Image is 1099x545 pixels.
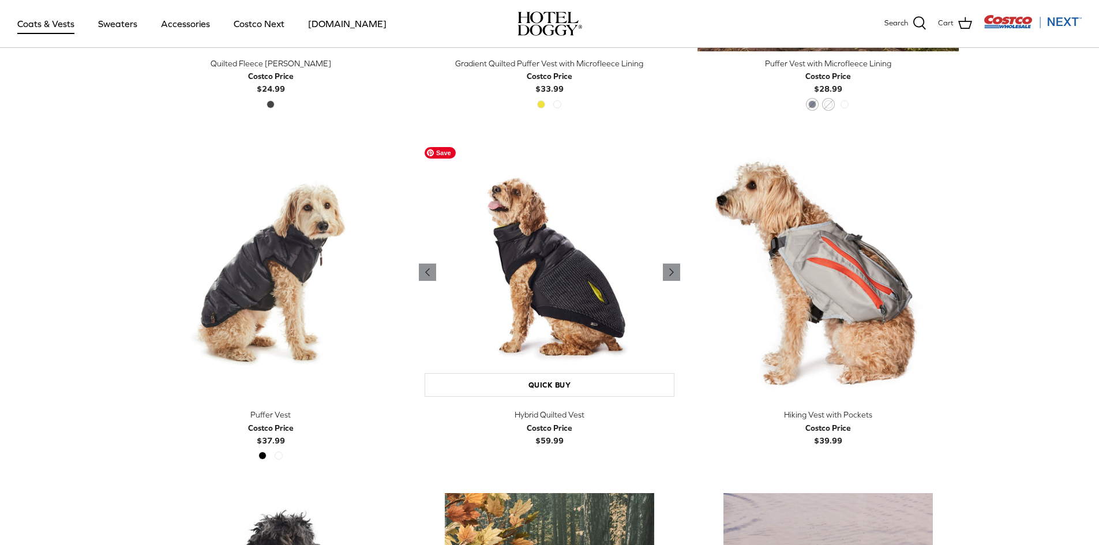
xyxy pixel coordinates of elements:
[938,17,954,29] span: Cart
[7,4,85,43] a: Coats & Vests
[984,22,1082,31] a: Visit Costco Next
[140,57,402,70] div: Quilted Fleece [PERSON_NAME]
[697,57,959,96] a: Puffer Vest with Microfleece Lining Costco Price$28.99
[425,373,674,397] a: Quick buy
[527,70,572,93] b: $33.99
[527,70,572,82] div: Costco Price
[140,408,402,421] div: Puffer Vest
[884,16,927,31] a: Search
[805,422,851,434] div: Costco Price
[419,57,680,70] div: Gradient Quilted Puffer Vest with Microfleece Lining
[419,408,680,421] div: Hybrid Quilted Vest
[140,57,402,96] a: Quilted Fleece [PERSON_NAME] Costco Price$24.99
[223,4,295,43] a: Costco Next
[517,12,582,36] a: hoteldoggy.com hoteldoggycom
[697,408,959,447] a: Hiking Vest with Pockets Costco Price$39.99
[984,14,1082,29] img: Costco Next
[517,12,582,36] img: hoteldoggycom
[425,147,456,159] span: Save
[248,70,294,82] div: Costco Price
[663,264,680,281] a: Previous
[140,408,402,447] a: Puffer Vest Costco Price$37.99
[527,422,572,434] div: Costco Price
[248,422,294,434] div: Costco Price
[88,4,148,43] a: Sweaters
[805,422,851,445] b: $39.99
[697,57,959,70] div: Puffer Vest with Microfleece Lining
[419,264,436,281] a: Previous
[140,141,402,403] a: Puffer Vest
[419,141,680,403] a: Hybrid Quilted Vest
[419,57,680,96] a: Gradient Quilted Puffer Vest with Microfleece Lining Costco Price$33.99
[805,70,851,93] b: $28.99
[419,408,680,447] a: Hybrid Quilted Vest Costco Price$59.99
[248,422,294,445] b: $37.99
[527,422,572,445] b: $59.99
[697,141,959,403] a: Hiking Vest with Pockets
[697,408,959,421] div: Hiking Vest with Pockets
[884,17,908,29] span: Search
[151,4,220,43] a: Accessories
[938,16,972,31] a: Cart
[248,70,294,93] b: $24.99
[805,70,851,82] div: Costco Price
[298,4,397,43] a: [DOMAIN_NAME]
